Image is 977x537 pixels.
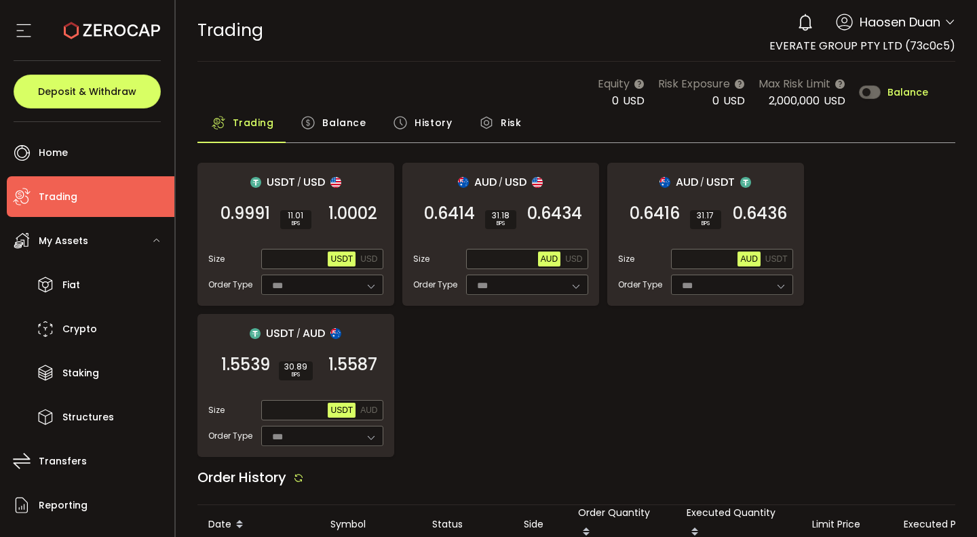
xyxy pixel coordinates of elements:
[759,75,830,92] span: Max Risk Limit
[208,279,252,291] span: Order Type
[296,327,301,340] em: /
[39,143,68,163] span: Home
[532,177,543,188] img: usd_portfolio.svg
[415,109,452,136] span: History
[267,174,295,191] span: USDT
[740,177,751,188] img: usdt_portfolio.svg
[39,452,87,471] span: Transfers
[330,405,353,415] span: USDT
[740,254,757,264] span: AUD
[505,174,526,191] span: USD
[887,87,928,97] span: Balance
[458,177,469,188] img: aud_portfolio.svg
[62,275,80,295] span: Fiat
[765,254,788,264] span: USDT
[513,517,567,532] div: Side
[360,405,377,415] span: AUD
[630,207,680,220] span: 0.6416
[623,93,645,108] span: USD
[221,358,270,372] span: 1.5539
[538,252,560,266] button: AUD
[413,279,457,291] span: Order Type
[763,252,790,266] button: USDT
[421,517,513,532] div: Status
[297,176,301,188] em: /
[723,93,745,108] span: USD
[801,517,893,532] div: Limit Price
[695,212,716,220] span: 31.17
[208,253,225,265] span: Size
[733,207,787,220] span: 0.6436
[39,231,88,251] span: My Assets
[284,363,307,371] span: 30.89
[14,75,161,108] button: Deposit & Withdraw
[700,176,704,188] em: /
[360,254,377,264] span: USD
[816,391,977,537] iframe: Chat Widget
[618,253,634,265] span: Size
[208,430,252,442] span: Order Type
[62,319,97,339] span: Crypto
[328,403,356,418] button: USDT
[413,253,429,265] span: Size
[303,325,325,342] span: AUD
[769,38,955,54] span: EVERATE GROUP PTY LTD (73c0c5)
[769,93,820,108] span: 2,000,000
[737,252,760,266] button: AUD
[38,87,136,96] span: Deposit & Withdraw
[541,254,558,264] span: AUD
[284,371,307,379] i: BPS
[706,174,735,191] span: USDT
[328,358,377,372] span: 1.5587
[197,513,320,536] div: Date
[474,174,497,191] span: AUD
[562,252,585,266] button: USD
[303,174,325,191] span: USD
[39,496,88,515] span: Reporting
[824,93,845,108] span: USD
[286,212,306,220] span: 11.01
[322,109,366,136] span: Balance
[712,93,719,108] span: 0
[330,328,341,339] img: aud_portfolio.svg
[501,109,521,136] span: Risk
[286,220,306,228] i: BPS
[330,177,341,188] img: usd_portfolio.svg
[658,75,730,92] span: Risk Exposure
[695,220,716,228] i: BPS
[266,325,294,342] span: USDT
[676,174,698,191] span: AUD
[197,468,286,487] span: Order History
[499,176,503,188] em: /
[328,207,377,220] span: 1.0002
[659,177,670,188] img: aud_portfolio.svg
[358,403,380,418] button: AUD
[598,75,630,92] span: Equity
[197,18,263,42] span: Trading
[208,404,225,416] span: Size
[250,328,261,339] img: usdt_portfolio.svg
[424,207,475,220] span: 0.6414
[320,517,421,532] div: Symbol
[612,93,619,108] span: 0
[358,252,380,266] button: USD
[618,279,662,291] span: Order Type
[39,187,77,207] span: Trading
[491,220,511,228] i: BPS
[527,207,582,220] span: 0.6434
[62,363,99,383] span: Staking
[565,254,582,264] span: USD
[328,252,356,266] button: USDT
[62,407,114,427] span: Structures
[250,177,261,188] img: usdt_portfolio.svg
[221,207,270,220] span: 0.9991
[860,13,940,31] span: Haosen Duan
[330,254,353,264] span: USDT
[491,212,511,220] span: 31.18
[233,109,274,136] span: Trading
